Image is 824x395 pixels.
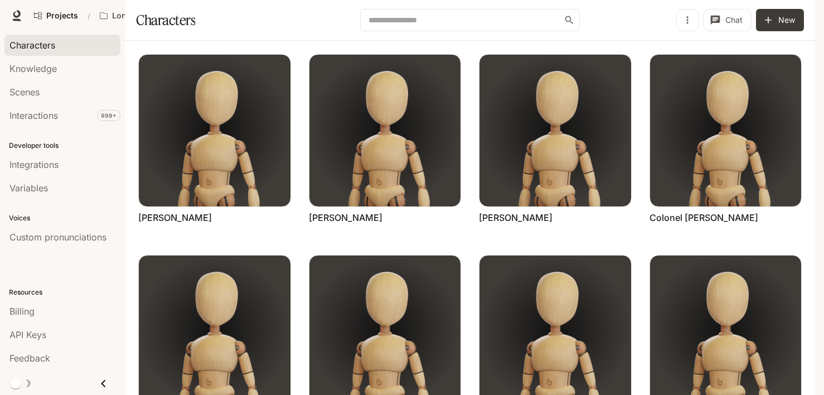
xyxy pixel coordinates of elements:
button: New [756,9,804,31]
img: Charlotte Lucas [479,55,631,206]
a: Colonel [PERSON_NAME] [649,211,758,224]
a: [PERSON_NAME] [479,211,552,224]
h1: Characters [136,9,195,31]
a: Go to projects [29,4,83,27]
a: [PERSON_NAME] [138,211,212,224]
img: Charles Bingley [309,55,461,206]
img: Caroline Bingley [139,55,290,206]
img: Colonel Fitzwilliam [650,55,802,206]
div: / [83,10,95,22]
a: [PERSON_NAME] [309,211,382,224]
p: Longbourn [112,11,155,21]
span: Projects [46,11,78,21]
button: Open workspace menu [95,4,172,27]
button: Chat [703,9,752,31]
